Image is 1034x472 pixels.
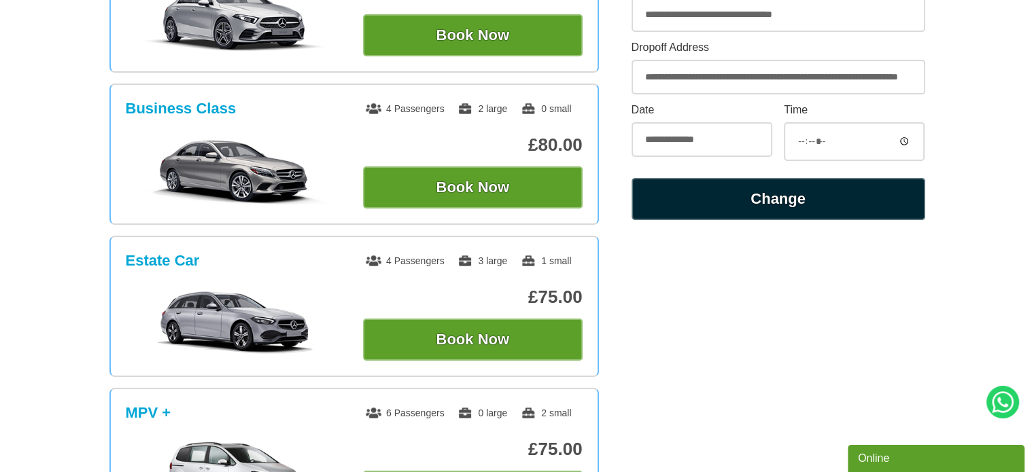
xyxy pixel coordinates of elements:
[632,105,772,115] label: Date
[363,439,583,460] p: £75.00
[521,255,571,266] span: 1 small
[366,255,445,266] span: 4 Passengers
[363,319,583,361] button: Book Now
[363,14,583,56] button: Book Now
[458,103,507,114] span: 2 large
[848,442,1027,472] iframe: chat widget
[784,105,925,115] label: Time
[363,166,583,208] button: Book Now
[126,100,237,117] h3: Business Class
[632,42,925,53] label: Dropoff Address
[366,103,445,114] span: 4 Passengers
[126,404,171,422] h3: MPV +
[521,407,571,418] span: 2 small
[458,407,507,418] span: 0 large
[133,137,337,204] img: Business Class
[363,287,583,308] p: £75.00
[521,103,571,114] span: 0 small
[126,252,200,270] h3: Estate Car
[366,407,445,418] span: 6 Passengers
[458,255,507,266] span: 3 large
[363,134,583,156] p: £80.00
[632,178,925,220] button: Change
[133,289,337,357] img: Estate Car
